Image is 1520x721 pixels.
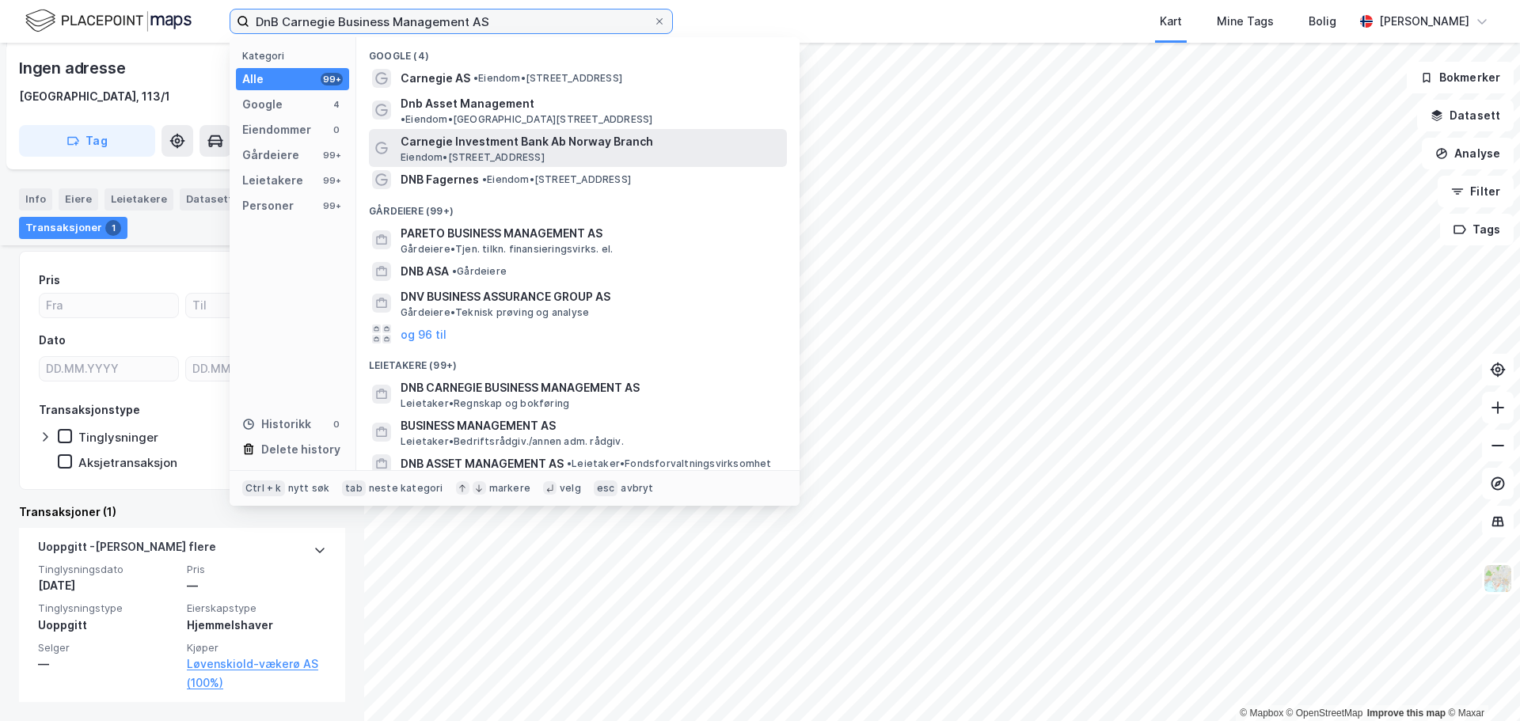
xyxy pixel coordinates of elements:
span: DNV BUSINESS ASSURANCE GROUP AS [401,287,781,306]
span: Eiendom • [STREET_ADDRESS] [401,151,545,164]
div: Kategori [242,50,349,62]
span: DNB ASSET MANAGEMENT AS [401,454,564,473]
span: • [452,265,457,277]
div: Dato [39,331,66,350]
span: Dnb Asset Management [401,94,534,113]
div: Gårdeiere (99+) [356,192,800,221]
span: PARETO BUSINESS MANAGEMENT AS [401,224,781,243]
span: Carnegie Investment Bank Ab Norway Branch [401,132,781,151]
a: Improve this map [1367,708,1446,719]
div: Info [19,188,52,211]
div: avbryt [621,482,653,495]
div: Leietakere [242,171,303,190]
span: Eierskapstype [187,601,326,615]
div: Kontrollprogram for chat [1441,645,1520,721]
div: [DATE] [38,576,177,595]
div: Transaksjonstype [39,400,140,419]
div: 99+ [321,149,343,161]
div: esc [594,480,618,496]
div: Leietakere (99+) [356,347,800,375]
div: 1 [105,220,121,236]
span: Leietaker • Bedriftsrådgiv./annen adm. rådgiv. [401,435,624,448]
div: Alle [242,70,264,89]
span: Gårdeiere • Tjen. tilkn. finansieringsvirks. el. [401,243,613,256]
div: 0 [330,123,343,136]
span: Eiendom • [STREET_ADDRESS] [482,173,631,186]
div: Eiere [59,188,98,211]
span: Gårdeiere [452,265,507,278]
span: DNB Fagernes [401,170,479,189]
div: tab [342,480,366,496]
div: nytt søk [288,482,330,495]
span: Gårdeiere • Teknisk prøving og analyse [401,306,589,319]
div: neste kategori [369,482,443,495]
div: Google (4) [356,37,800,66]
span: Tinglysningstype [38,601,177,615]
span: Carnegie AS [401,69,470,88]
div: 0 [330,418,343,431]
button: Bokmerker [1407,62,1514,93]
div: velg [560,482,581,495]
div: [PERSON_NAME] [1379,12,1469,31]
input: Til [186,294,325,317]
span: Leietaker • Fondsforvaltningsvirksomhet [567,457,772,470]
button: Tag [19,125,155,157]
div: Hjemmelshaver [187,616,326,635]
div: Transaksjoner (1) [19,503,345,522]
div: Gårdeiere [242,146,299,165]
div: Eiendommer [242,120,311,139]
div: Aksjetransaksjon [78,455,177,470]
div: [GEOGRAPHIC_DATA], 113/1 [19,87,170,106]
div: 99+ [321,199,343,212]
div: 99+ [321,174,343,187]
span: DNB CARNEGIE BUSINESS MANAGEMENT AS [401,378,781,397]
input: DD.MM.YYYY [186,357,325,381]
span: Kjøper [187,641,326,655]
span: Tinglysningsdato [38,563,177,576]
div: Delete history [261,440,340,459]
div: Historikk [242,415,311,434]
span: Leietaker • Regnskap og bokføring [401,397,569,410]
div: Bolig [1309,12,1336,31]
div: Uoppgitt [38,616,177,635]
div: Transaksjoner [19,217,127,239]
span: Selger [38,641,177,655]
div: markere [489,482,530,495]
div: Tinglysninger [78,430,158,445]
a: OpenStreetMap [1286,708,1363,719]
span: Eiendom • [STREET_ADDRESS] [473,72,622,85]
span: BUSINESS MANAGEMENT AS [401,416,781,435]
div: Kart [1160,12,1182,31]
span: • [567,457,572,469]
span: Pris [187,563,326,576]
input: Fra [40,294,178,317]
span: • [473,72,478,84]
img: logo.f888ab2527a4732fd821a326f86c7f29.svg [25,7,192,35]
a: Løvenskiold-vækerø AS (100%) [187,655,326,693]
div: — [38,655,177,674]
button: og 96 til [401,324,446,343]
iframe: Chat Widget [1441,645,1520,721]
span: Eiendom • [GEOGRAPHIC_DATA][STREET_ADDRESS] [401,113,652,126]
img: Z [1483,564,1513,594]
div: Ingen adresse [19,55,128,81]
div: Personer [242,196,294,215]
div: Ctrl + k [242,480,285,496]
span: DNB ASA [401,262,449,281]
div: Mine Tags [1217,12,1274,31]
input: Søk på adresse, matrikkel, gårdeiere, leietakere eller personer [249,9,653,33]
button: Analyse [1422,138,1514,169]
div: 4 [330,98,343,111]
a: Mapbox [1240,708,1283,719]
div: Datasett [180,188,239,211]
span: • [401,113,405,125]
div: 99+ [321,73,343,85]
input: DD.MM.YYYY [40,357,178,381]
button: Datasett [1417,100,1514,131]
div: — [187,576,326,595]
button: Tags [1440,214,1514,245]
button: Filter [1438,176,1514,207]
div: Pris [39,271,60,290]
div: Google [242,95,283,114]
span: • [482,173,487,185]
